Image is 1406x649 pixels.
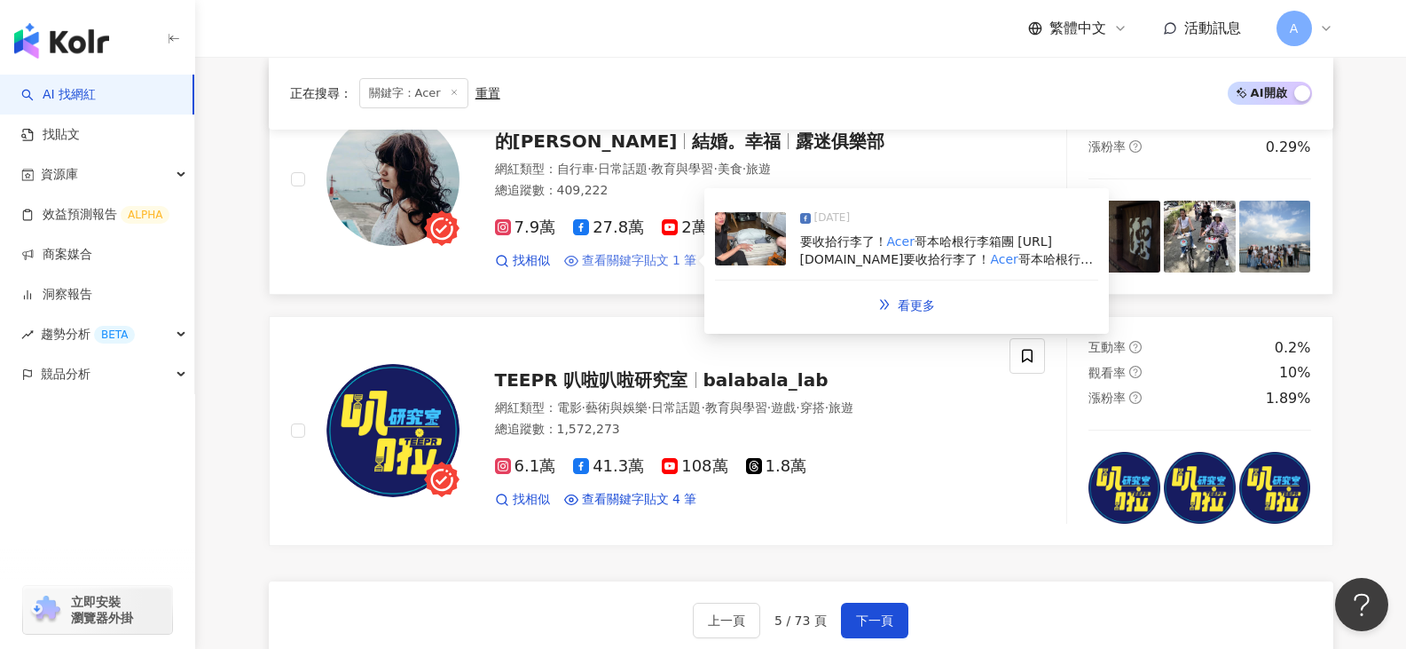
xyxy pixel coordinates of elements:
[800,400,825,415] span: 穿搭
[1239,452,1311,524] img: post-image
[1088,139,1126,154] span: 漲粉率
[21,126,80,144] a: 找貼文
[1088,201,1160,273] img: post-image
[495,491,550,509] a: 找相似
[290,86,352,100] span: 正在搜尋 ：
[841,603,908,638] button: 下一頁
[582,491,697,509] span: 查看關鍵字貼文 4 筆
[703,369,829,391] span: balabala_lab
[71,594,133,626] span: 立即安裝 瀏覽器外掛
[359,78,468,108] span: 關鍵字：Acer
[825,400,829,415] span: ·
[1335,578,1388,631] iframe: Help Scout Beacon - Open
[651,400,701,415] span: 日常話題
[1275,338,1311,358] div: 0.2%
[1129,366,1142,378] span: question-circle
[28,596,63,624] img: chrome extension
[495,161,989,178] div: 網紅類型 ：
[1088,340,1126,354] span: 互動率
[746,162,771,176] span: 旅遊
[796,400,799,415] span: ·
[718,162,742,176] span: 美食
[774,613,827,628] span: 5 / 73 頁
[662,218,707,237] span: 2萬
[1129,392,1142,404] span: question-circle
[746,457,807,476] span: 1.8萬
[495,182,989,200] div: 總追蹤數 ： 409,222
[692,131,781,152] span: 結婚。幸福
[564,491,697,509] a: 查看關鍵字貼文 4 筆
[21,328,34,341] span: rise
[573,457,644,476] span: 41.3萬
[495,106,988,152] span: 村子裡的[PERSON_NAME]
[21,206,169,224] a: 效益預測報告ALPHA
[495,400,989,417] div: 網紅類型 ：
[582,400,585,415] span: ·
[495,457,556,476] span: 6.1萬
[94,326,135,344] div: BETA
[1279,363,1311,383] div: 10%
[648,400,651,415] span: ·
[1088,452,1160,524] img: post-image
[1184,20,1241,36] span: 活動訊息
[1049,19,1106,38] span: 繁體中文
[598,162,648,176] span: 日常話題
[767,400,771,415] span: ·
[41,354,90,394] span: 競品分析
[708,613,745,628] span: 上一頁
[701,400,704,415] span: ·
[23,586,172,634] a: chrome extension立即安裝 瀏覽器外掛
[594,162,598,176] span: ·
[1088,366,1126,380] span: 觀看率
[1088,391,1126,405] span: 漲粉率
[582,252,697,270] span: 查看關鍵字貼文 1 筆
[557,162,594,176] span: 自行車
[573,218,644,237] span: 27.8萬
[585,400,648,415] span: 藝術與娛樂
[1164,452,1236,524] img: post-image
[1266,389,1311,408] div: 1.89%
[41,154,78,194] span: 資源庫
[21,286,92,304] a: 洞察報告
[326,364,460,497] img: KOL Avatar
[21,246,92,264] a: 商案媒合
[796,131,884,152] span: 露迷俱樂部
[326,113,460,246] img: KOL Avatar
[41,314,135,354] span: 趨勢分析
[651,162,713,176] span: 教育與學習
[742,162,746,176] span: ·
[564,252,697,270] a: 查看關鍵字貼文 1 筆
[829,400,853,415] span: 旅遊
[495,252,550,270] a: 找相似
[771,400,796,415] span: 遊戲
[269,65,1333,295] a: KOL Avatar[PERSON_NAME]村子裡的小露chao_[DATE]村子裡的[PERSON_NAME]結婚。幸福露迷俱樂部網紅類型：自行車·日常話題·教育與學習·美食·旅遊總追蹤數：...
[495,421,989,439] div: 總追蹤數 ： 1,572,273
[1129,140,1142,153] span: question-circle
[495,218,556,237] span: 7.9萬
[1239,201,1311,273] img: post-image
[513,491,550,509] span: 找相似
[495,369,688,391] span: TEEPR 叭啦叭啦研究室
[705,400,767,415] span: 教育與學習
[856,613,893,628] span: 下一頁
[648,162,651,176] span: ·
[269,316,1333,546] a: KOL AvatarTEEPR 叭啦叭啦研究室balabala_lab網紅類型：電影·藝術與娛樂·日常話題·教育與學習·遊戲·穿搭·旅遊總追蹤數：1,572,2736.1萬41.3萬108萬1....
[14,23,109,59] img: logo
[713,162,717,176] span: ·
[693,603,760,638] button: 上一頁
[1290,19,1299,38] span: A
[475,86,500,100] div: 重置
[21,86,96,104] a: searchAI 找網紅
[662,457,727,476] span: 108萬
[1266,138,1311,157] div: 0.29%
[513,252,550,270] span: 找相似
[726,218,787,237] span: 3.2萬
[1129,341,1142,353] span: question-circle
[557,400,582,415] span: 電影
[1164,201,1236,273] img: post-image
